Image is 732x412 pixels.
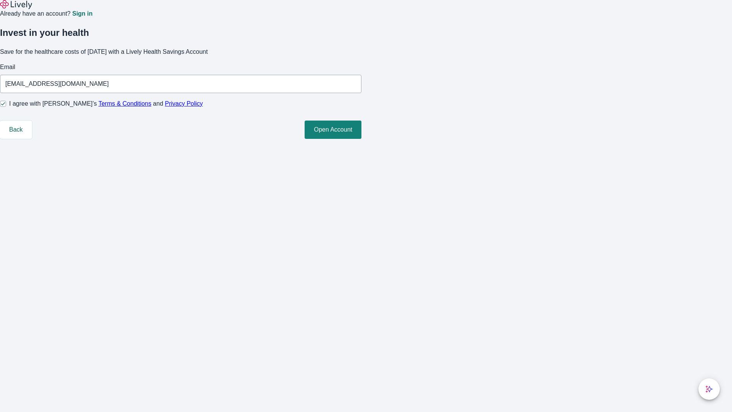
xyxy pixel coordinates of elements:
a: Privacy Policy [165,100,203,107]
a: Sign in [72,11,92,17]
svg: Lively AI Assistant [705,385,713,393]
a: Terms & Conditions [98,100,151,107]
button: chat [698,378,720,400]
button: Open Account [305,121,361,139]
span: I agree with [PERSON_NAME]’s and [9,99,203,108]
